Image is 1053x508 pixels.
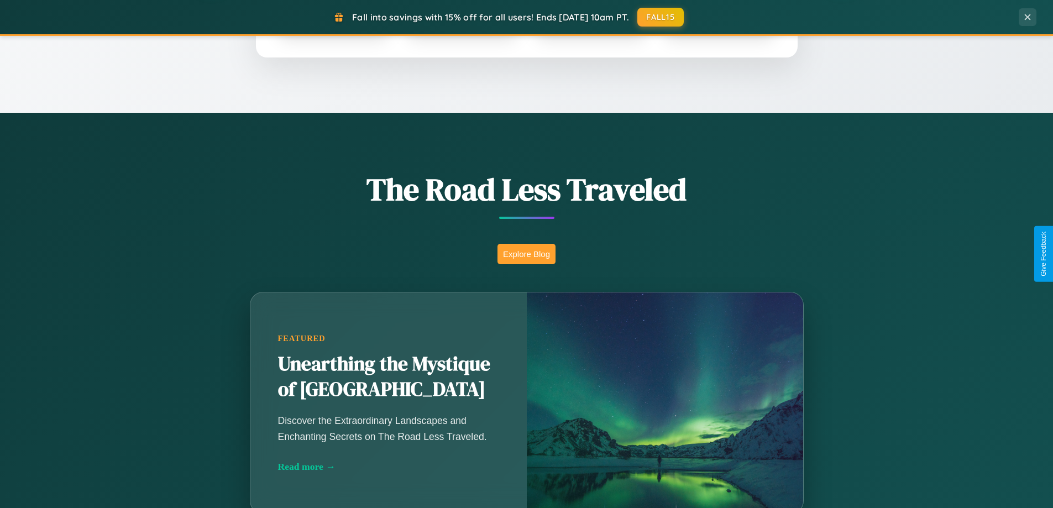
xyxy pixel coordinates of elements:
div: Give Feedback [1040,232,1047,276]
div: Read more → [278,461,499,473]
button: Explore Blog [497,244,556,264]
h2: Unearthing the Mystique of [GEOGRAPHIC_DATA] [278,352,499,402]
h1: The Road Less Traveled [195,168,858,211]
span: Fall into savings with 15% off for all users! Ends [DATE] 10am PT. [352,12,629,23]
p: Discover the Extraordinary Landscapes and Enchanting Secrets on The Road Less Traveled. [278,413,499,444]
div: Featured [278,334,499,343]
button: FALL15 [637,8,684,27]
